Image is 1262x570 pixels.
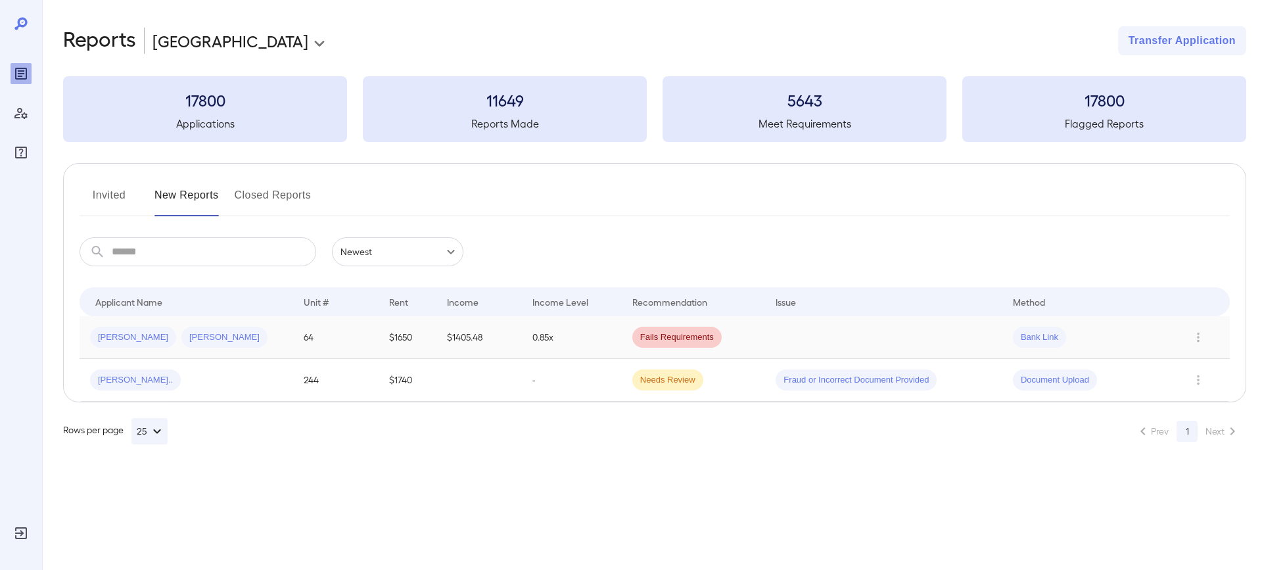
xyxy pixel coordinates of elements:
[1129,421,1246,442] nav: pagination navigation
[363,116,647,131] h5: Reports Made
[63,76,1246,142] summary: 17800Applications11649Reports Made5643Meet Requirements17800Flagged Reports
[776,374,937,387] span: Fraud or Incorrect Document Provided
[632,374,703,387] span: Needs Review
[1177,421,1198,442] button: page 1
[63,418,168,444] div: Rows per page
[63,89,347,110] h3: 17800
[332,237,463,266] div: Newest
[181,331,268,344] span: [PERSON_NAME]
[1188,369,1209,391] button: Row Actions
[776,294,797,310] div: Issue
[304,294,329,310] div: Unit #
[363,89,647,110] h3: 11649
[962,89,1246,110] h3: 17800
[522,359,622,402] td: -
[632,331,722,344] span: Fails Requirements
[663,89,947,110] h3: 5643
[532,294,588,310] div: Income Level
[1013,374,1097,387] span: Document Upload
[447,294,479,310] div: Income
[11,103,32,124] div: Manage Users
[63,116,347,131] h5: Applications
[152,30,308,51] p: [GEOGRAPHIC_DATA]
[11,63,32,84] div: Reports
[293,316,379,359] td: 64
[63,26,136,55] h2: Reports
[95,294,162,310] div: Applicant Name
[1013,331,1066,344] span: Bank Link
[1013,294,1045,310] div: Method
[154,185,219,216] button: New Reports
[11,523,32,544] div: Log Out
[663,116,947,131] h5: Meet Requirements
[1118,26,1246,55] button: Transfer Application
[293,359,379,402] td: 244
[235,185,312,216] button: Closed Reports
[90,374,181,387] span: [PERSON_NAME]..
[379,316,436,359] td: $1650
[962,116,1246,131] h5: Flagged Reports
[379,359,436,402] td: $1740
[11,142,32,163] div: FAQ
[90,331,176,344] span: [PERSON_NAME]
[436,316,522,359] td: $1405.48
[1188,327,1209,348] button: Row Actions
[131,418,168,444] button: 25
[80,185,139,216] button: Invited
[389,294,410,310] div: Rent
[522,316,622,359] td: 0.85x
[632,294,707,310] div: Recommendation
